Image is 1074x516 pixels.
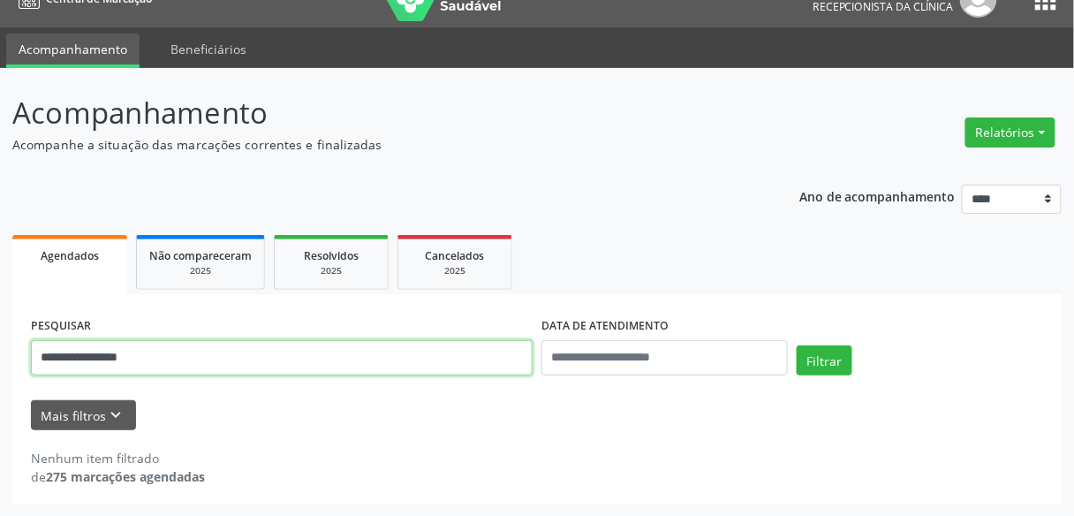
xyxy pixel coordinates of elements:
span: Não compareceram [149,248,252,263]
span: Agendados [41,248,99,263]
strong: 275 marcações agendadas [46,468,205,485]
p: Acompanhe a situação das marcações correntes e finalizadas [12,135,747,154]
div: de [31,467,205,486]
button: Mais filtroskeyboard_arrow_down [31,400,136,431]
a: Acompanhamento [6,34,140,68]
button: Filtrar [797,345,852,376]
p: Acompanhamento [12,91,747,135]
label: DATA DE ATENDIMENTO [541,313,669,340]
button: Relatórios [965,118,1055,148]
div: 2025 [411,264,499,277]
a: Beneficiários [158,34,259,64]
span: Cancelados [426,248,485,263]
i: keyboard_arrow_down [107,406,126,425]
div: Nenhum item filtrado [31,449,205,467]
span: Resolvidos [304,248,359,263]
label: PESQUISAR [31,313,91,340]
div: 2025 [287,264,375,277]
div: 2025 [149,264,252,277]
p: Ano de acompanhamento [799,185,956,207]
